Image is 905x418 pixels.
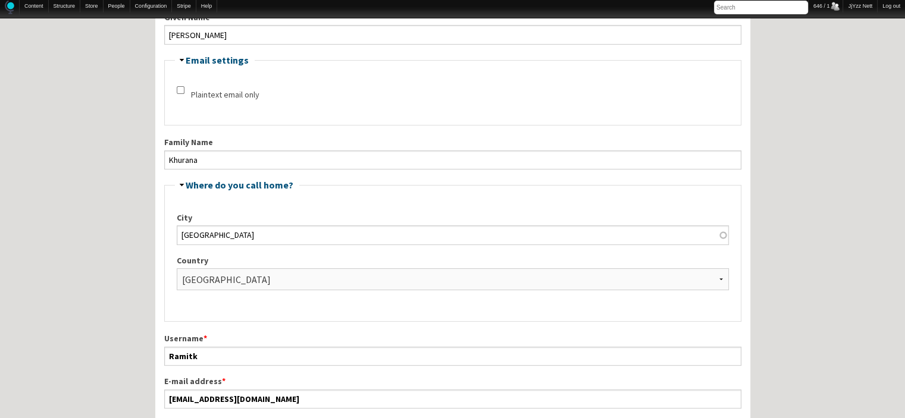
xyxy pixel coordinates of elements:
label: E-mail address [164,375,741,388]
span: This field is required. [203,333,207,344]
span: This field is required. [222,376,226,386]
label: Username [164,332,741,345]
label: Country [177,254,729,267]
input: Check this option if you do not wish to receive email messages with graphics and styles. [177,86,184,94]
label: Plaintext email only [191,89,259,101]
a: Email settings [186,54,249,66]
img: Home [5,1,14,14]
input: Search [714,1,808,14]
label: Family Name [164,136,741,149]
a: Where do you call home? [186,179,293,191]
label: City [177,212,729,224]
